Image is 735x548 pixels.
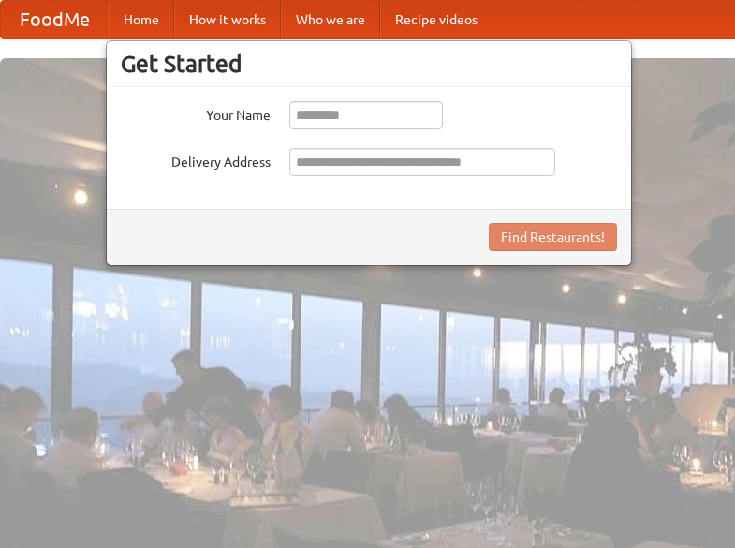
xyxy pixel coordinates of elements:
[121,101,271,125] label: Your Name
[281,1,380,38] a: Who we are
[380,1,492,38] a: Recipe videos
[121,148,271,171] label: Delivery Address
[489,223,617,251] button: Find Restaurants!
[109,1,174,38] a: Home
[121,50,617,78] h3: Get Started
[1,1,109,38] a: FoodMe
[174,1,281,38] a: How it works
